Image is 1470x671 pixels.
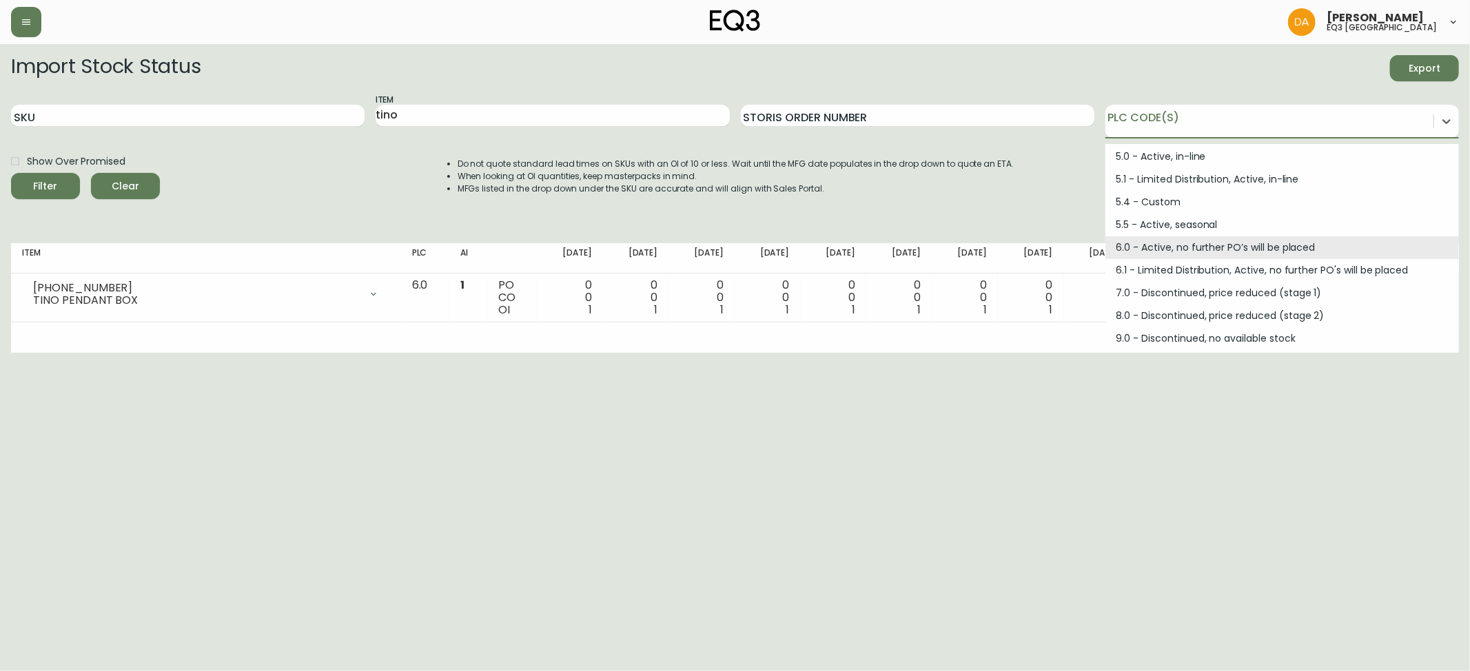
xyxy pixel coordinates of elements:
[877,279,921,316] div: 0 0
[720,302,724,318] span: 1
[998,243,1064,273] th: [DATE]
[458,170,1014,183] li: When looking at OI quantities, keep masterpacks in mind.
[460,277,465,293] span: 1
[102,178,149,195] span: Clear
[1105,168,1459,191] div: 5.1 - Limited Distribution, Active, in-line
[22,279,390,309] div: [PHONE_NUMBER]TINO PENDANT BOX
[918,302,921,318] span: 1
[1105,282,1459,304] div: 7.0 - Discontinued, price reduced (stage 1)
[1401,60,1448,77] span: Export
[1105,236,1459,259] div: 6.0 - Active, no further PO’s will be placed
[401,273,449,322] td: 6.0
[401,243,449,273] th: PLC
[458,183,1014,195] li: MFGs listed in the drop down under the SKU are accurate and will align with Sales Portal.
[498,302,510,318] span: OI
[603,243,669,273] th: [DATE]
[11,173,80,199] button: Filter
[668,243,735,273] th: [DATE]
[1105,214,1459,236] div: 5.5 - Active, seasonal
[1288,8,1316,36] img: dd1a7e8db21a0ac8adbf82b84ca05374
[589,302,592,318] span: 1
[1009,279,1053,316] div: 0 0
[1327,12,1424,23] span: [PERSON_NAME]
[786,302,790,318] span: 1
[1075,279,1119,316] div: 0 0
[33,282,360,294] div: [PHONE_NUMBER]
[1105,145,1459,168] div: 5.0 - Active, in-line
[11,55,201,81] h2: Import Stock Status
[943,279,988,316] div: 0 0
[1327,23,1437,32] h5: eq3 [GEOGRAPHIC_DATA]
[1105,327,1459,350] div: 9.0 - Discontinued, no available stock
[458,158,1014,170] li: Do not quote standard lead times on SKUs with an OI of 10 or less. Wait until the MFG date popula...
[548,279,592,316] div: 0 0
[537,243,603,273] th: [DATE]
[1050,302,1053,318] span: 1
[1105,191,1459,214] div: 5.4 - Custom
[498,279,527,316] div: PO CO
[735,243,801,273] th: [DATE]
[932,243,999,273] th: [DATE]
[710,10,761,32] img: logo
[614,279,658,316] div: 0 0
[11,243,401,273] th: Item
[91,173,160,199] button: Clear
[746,279,790,316] div: 0 0
[801,243,867,273] th: [DATE]
[449,243,487,273] th: AI
[983,302,987,318] span: 1
[654,302,657,318] span: 1
[1105,304,1459,327] div: 8.0 - Discontinued, price reduced (stage 2)
[1064,243,1130,273] th: [DATE]
[1105,259,1459,282] div: 6.1 - Limited Distribution, Active, no further PO's will be placed
[866,243,932,273] th: [DATE]
[34,178,58,195] div: Filter
[812,279,856,316] div: 0 0
[33,294,360,307] div: TINO PENDANT BOX
[27,154,125,169] span: Show Over Promised
[852,302,855,318] span: 1
[680,279,724,316] div: 0 0
[1390,55,1459,81] button: Export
